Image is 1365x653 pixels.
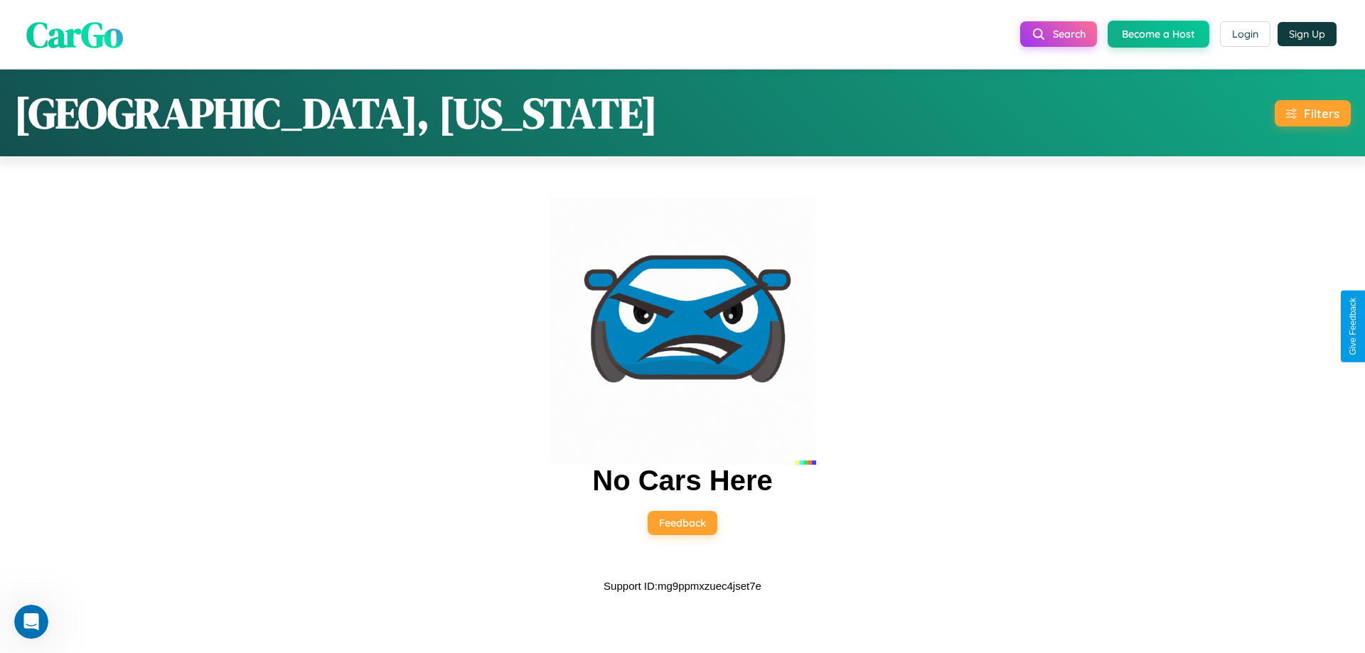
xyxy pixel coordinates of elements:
button: Login [1220,21,1270,47]
button: Feedback [648,511,717,535]
button: Become a Host [1108,21,1209,48]
iframe: Intercom live chat [14,605,48,639]
h2: No Cars Here [592,465,772,497]
img: car [549,198,816,465]
button: Sign Up [1278,22,1337,46]
p: Support ID: mg9ppmxzuec4jset7e [604,576,761,595]
button: Filters [1275,100,1351,126]
div: Filters [1304,106,1339,121]
span: Search [1053,28,1086,41]
h1: [GEOGRAPHIC_DATA], [US_STATE] [14,84,658,142]
div: Give Feedback [1348,298,1358,355]
span: CarGo [26,9,123,58]
button: Search [1020,21,1097,47]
